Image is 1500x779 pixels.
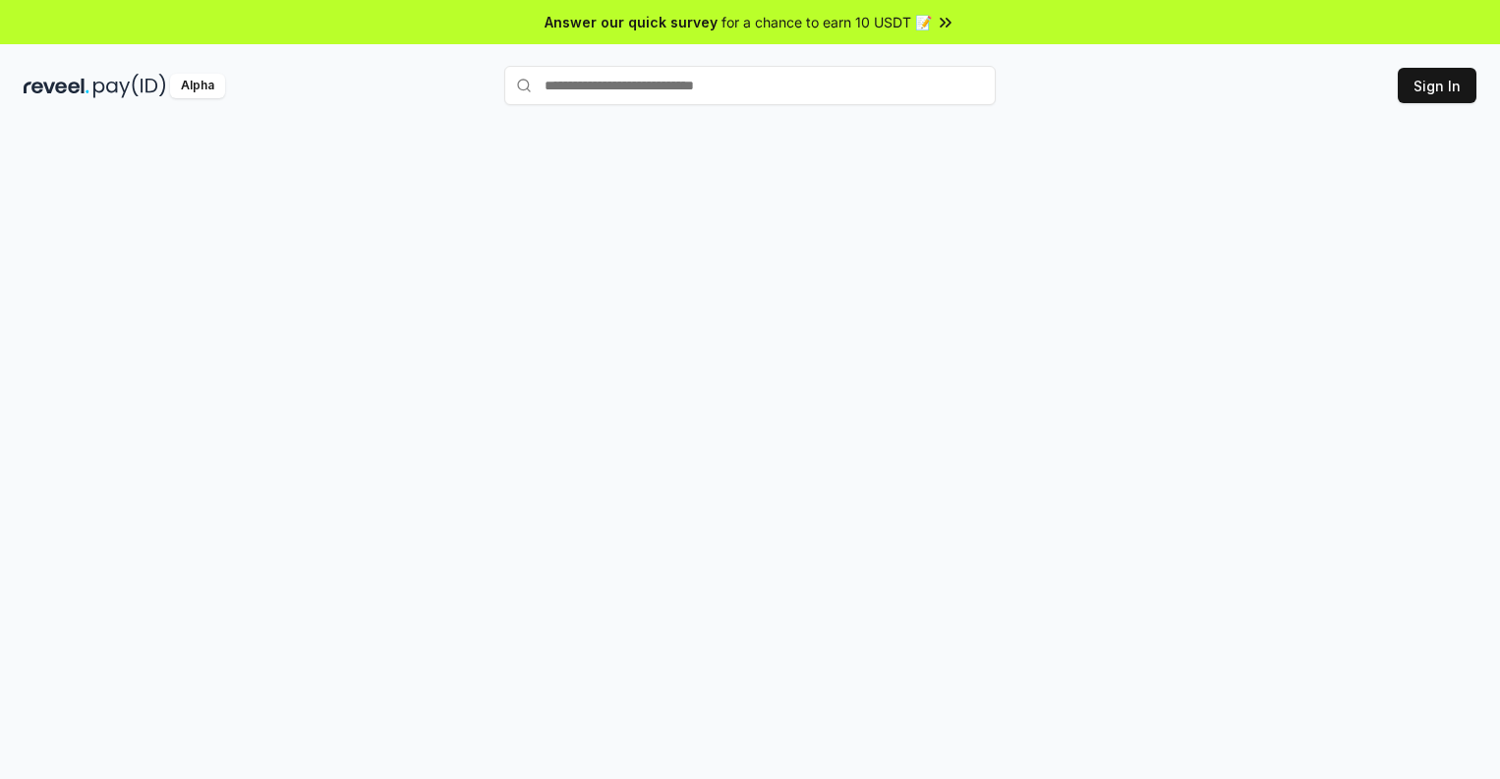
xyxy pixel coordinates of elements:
[93,74,166,98] img: pay_id
[1398,68,1476,103] button: Sign In
[170,74,225,98] div: Alpha
[545,12,718,32] span: Answer our quick survey
[24,74,89,98] img: reveel_dark
[721,12,932,32] span: for a chance to earn 10 USDT 📝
